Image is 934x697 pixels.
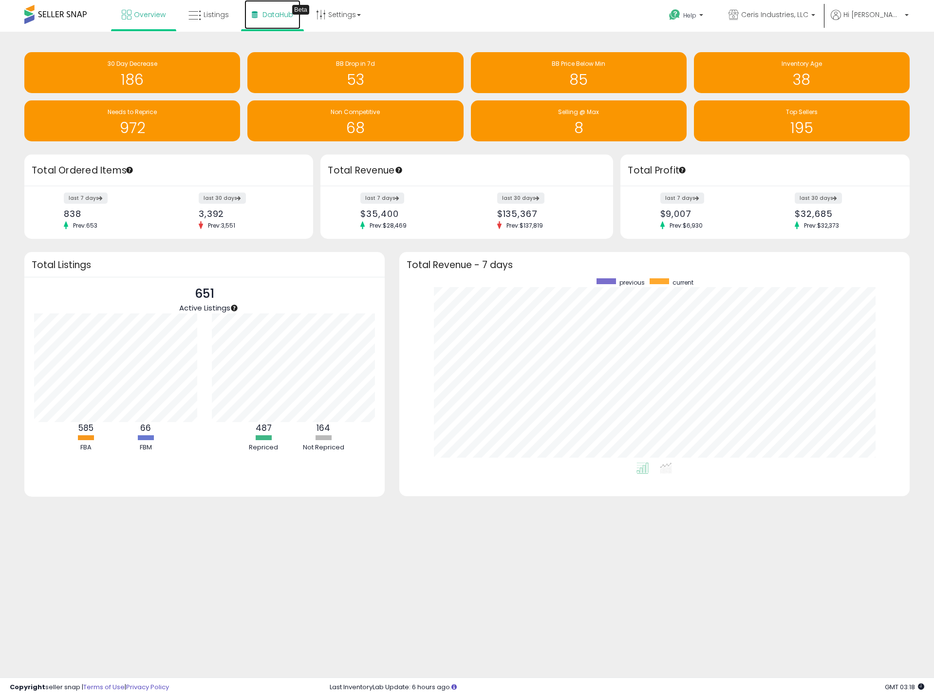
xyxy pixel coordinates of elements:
[317,422,330,434] b: 164
[29,72,235,88] h1: 186
[64,193,108,204] label: last 7 days
[672,278,693,287] span: current
[741,10,808,19] span: Ceris Industries, LLC
[78,422,93,434] b: 585
[694,100,910,141] a: Top Sellers 195
[56,443,115,452] div: FBA
[328,164,606,177] h3: Total Revenue
[394,166,403,174] div: Tooltip anchor
[552,59,605,68] span: BB Price Below Min
[140,422,151,434] b: 66
[831,10,909,32] a: Hi [PERSON_NAME]
[108,59,157,68] span: 30 Day Decrease
[256,422,272,434] b: 487
[179,285,230,303] p: 651
[497,193,544,204] label: last 30 days
[699,120,905,136] h1: 195
[694,52,910,93] a: Inventory Age 38
[29,120,235,136] h1: 972
[665,221,708,230] span: Prev: $6,930
[32,164,306,177] h3: Total Ordered Items
[262,10,293,19] span: DataHub
[116,443,175,452] div: FBM
[660,209,758,219] div: $9,007
[407,261,902,269] h3: Total Revenue - 7 days
[108,108,157,116] span: Needs to Reprice
[795,193,842,204] label: last 30 days
[125,166,134,174] div: Tooltip anchor
[292,5,309,15] div: Tooltip anchor
[234,443,293,452] div: Repriced
[331,108,380,116] span: Non Competitive
[179,303,230,313] span: Active Listings
[660,193,704,204] label: last 7 days
[336,59,375,68] span: BB Drop in 7d
[294,443,353,452] div: Not Repriced
[782,59,822,68] span: Inventory Age
[476,120,682,136] h1: 8
[252,120,458,136] h1: 68
[471,52,687,93] a: BB Price Below Min 85
[471,100,687,141] a: Selling @ Max 8
[199,193,246,204] label: last 30 days
[24,100,240,141] a: Needs to Reprice 972
[661,1,713,32] a: Help
[558,108,599,116] span: Selling @ Max
[247,52,463,93] a: BB Drop in 7d 53
[247,100,463,141] a: Non Competitive 68
[204,10,229,19] span: Listings
[799,221,844,230] span: Prev: $32,373
[203,221,240,230] span: Prev: 3,551
[32,261,377,269] h3: Total Listings
[68,221,102,230] span: Prev: 653
[230,304,239,312] div: Tooltip anchor
[699,72,905,88] h1: 38
[619,278,645,287] span: previous
[628,164,902,177] h3: Total Profit
[252,72,458,88] h1: 53
[360,209,460,219] div: $35,400
[843,10,902,19] span: Hi [PERSON_NAME]
[497,209,597,219] div: $135,367
[669,9,681,21] i: Get Help
[683,11,696,19] span: Help
[786,108,818,116] span: Top Sellers
[134,10,166,19] span: Overview
[199,209,297,219] div: 3,392
[678,166,687,174] div: Tooltip anchor
[360,193,404,204] label: last 7 days
[502,221,548,230] span: Prev: $137,819
[365,221,411,230] span: Prev: $28,469
[795,209,893,219] div: $32,685
[24,52,240,93] a: 30 Day Decrease 186
[64,209,162,219] div: 838
[476,72,682,88] h1: 85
